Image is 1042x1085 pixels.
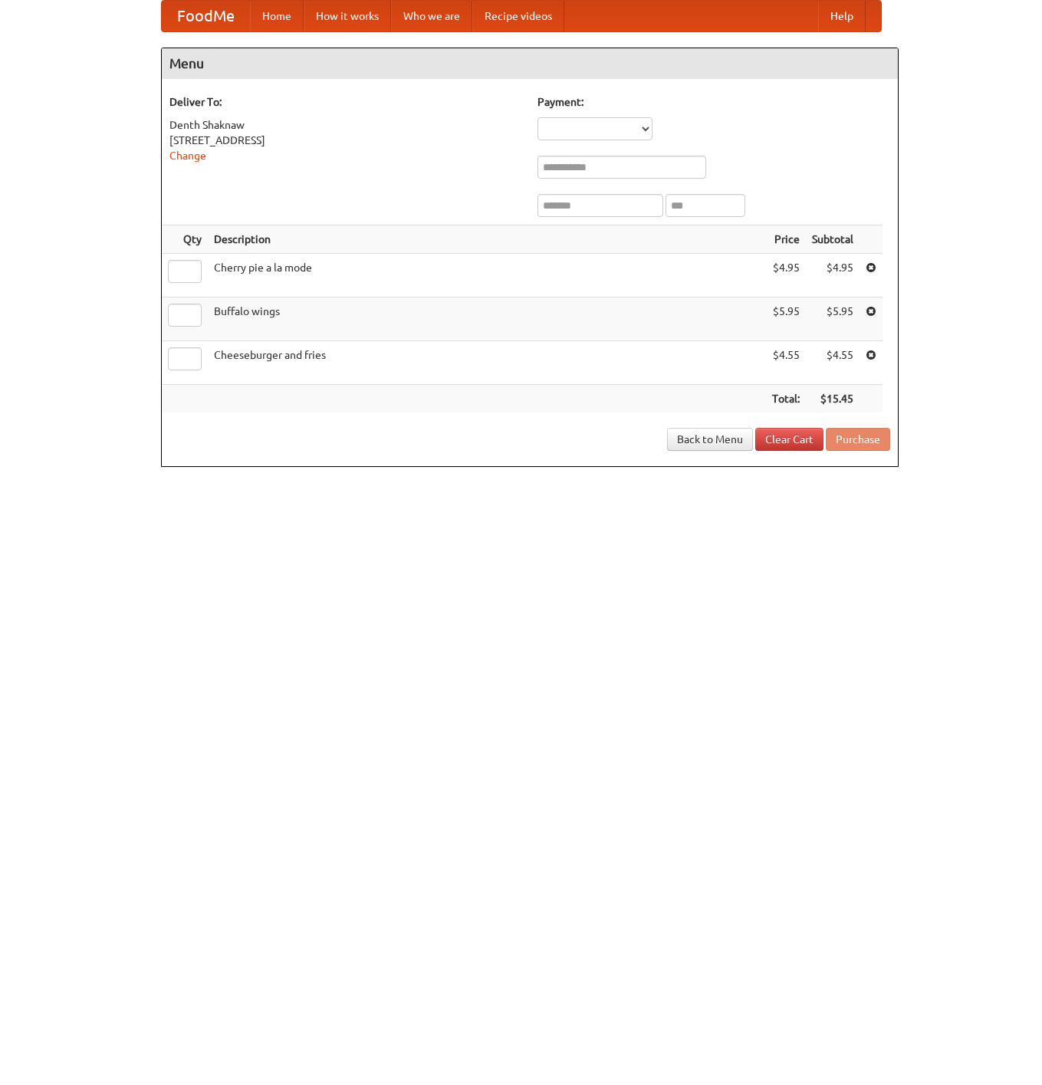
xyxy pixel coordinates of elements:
[208,254,766,298] td: Cherry pie a la mode
[806,341,860,385] td: $4.55
[818,1,866,31] a: Help
[766,385,806,413] th: Total:
[250,1,304,31] a: Home
[766,225,806,254] th: Price
[537,94,890,110] h5: Payment:
[169,133,522,148] div: [STREET_ADDRESS]
[755,428,823,451] a: Clear Cart
[806,385,860,413] th: $15.45
[472,1,564,31] a: Recipe videos
[162,1,250,31] a: FoodMe
[826,428,890,451] button: Purchase
[766,341,806,385] td: $4.55
[766,254,806,298] td: $4.95
[806,298,860,341] td: $5.95
[208,298,766,341] td: Buffalo wings
[169,94,522,110] h5: Deliver To:
[667,428,753,451] a: Back to Menu
[169,150,206,162] a: Change
[162,225,208,254] th: Qty
[208,341,766,385] td: Cheeseburger and fries
[169,117,522,133] div: Denth Shaknaw
[162,48,898,79] h4: Menu
[304,1,391,31] a: How it works
[806,254,860,298] td: $4.95
[208,225,766,254] th: Description
[391,1,472,31] a: Who we are
[766,298,806,341] td: $5.95
[806,225,860,254] th: Subtotal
